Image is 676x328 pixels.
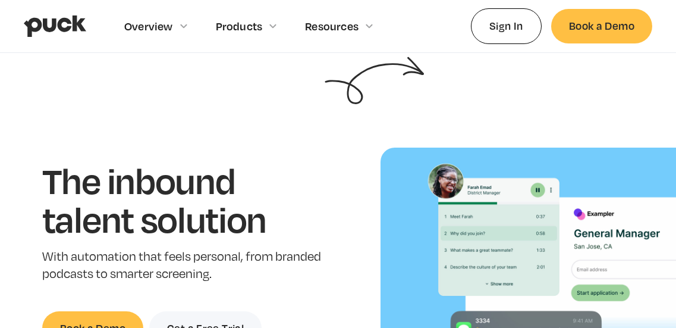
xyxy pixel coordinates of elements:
a: Sign In [471,8,542,43]
div: Resources [305,20,359,33]
div: Overview [124,20,173,33]
div: Products [216,20,263,33]
p: With automation that feels personal, from branded podcasts to smarter screening. [42,248,325,283]
h1: The inbound talent solution [42,161,325,239]
a: Book a Demo [551,9,652,43]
